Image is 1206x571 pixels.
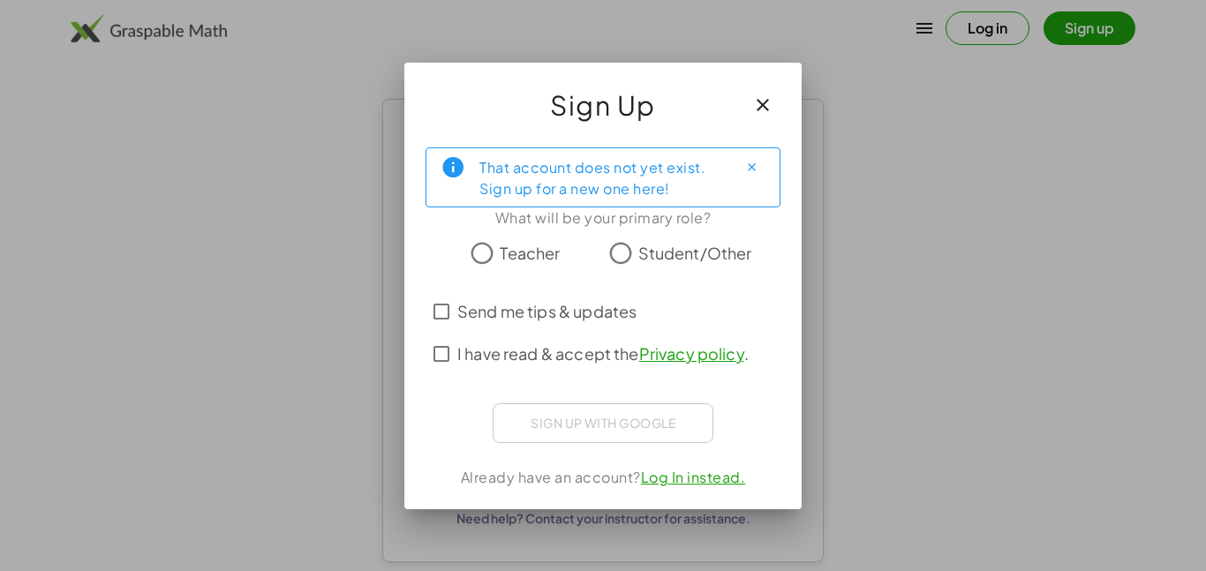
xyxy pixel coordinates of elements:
a: Log In instead. [641,468,746,486]
button: Close [737,154,765,182]
span: Teacher [500,241,560,265]
span: Send me tips & updates [457,299,637,323]
a: Privacy policy [639,343,744,364]
div: What will be your primary role? [426,207,780,229]
span: Student/Other [638,241,752,265]
div: That account does not yet exist. Sign up for a new one here! [479,155,723,199]
span: I have read & accept the . [457,342,749,365]
div: Already have an account? [426,467,780,488]
span: Sign Up [550,84,656,126]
